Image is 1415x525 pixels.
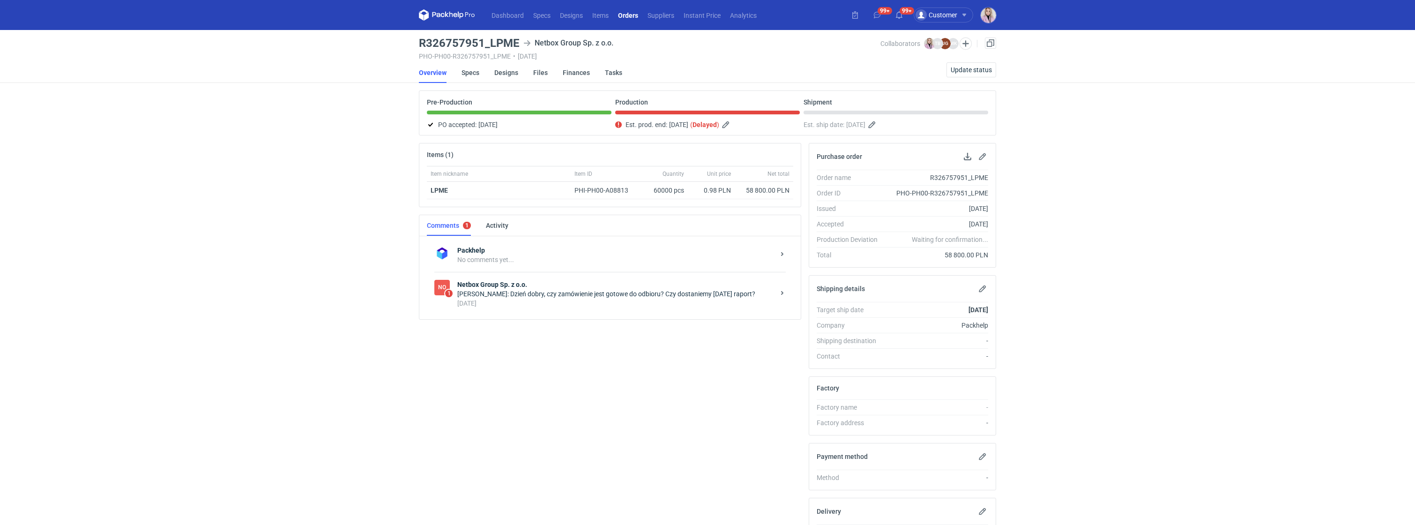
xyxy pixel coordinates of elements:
a: Designs [494,62,518,83]
a: Instant Price [679,9,725,21]
div: [DATE] [885,219,988,229]
div: Total [817,250,885,260]
em: ( [690,121,693,128]
h2: Items (1) [427,151,454,158]
div: Method [817,473,885,482]
div: - [885,403,988,412]
div: [PERSON_NAME]: Dzień dobry, czy zamówienie jest gotowe do odbioru? Czy dostaniemy [DATE] raport? [457,289,775,299]
a: Analytics [725,9,761,21]
button: Edit purchase order [977,151,988,162]
a: Orders [613,9,643,21]
span: Collaborators [880,40,920,47]
span: Update status [951,67,992,73]
span: Quantity [663,170,684,178]
div: Factory name [817,403,885,412]
span: [DATE] [846,119,865,130]
button: 99+ [870,7,885,22]
span: Unit price [707,170,731,178]
a: Finances [563,62,590,83]
p: Production [615,98,648,106]
div: 58 800.00 PLN [885,250,988,260]
h2: Purchase order [817,153,862,160]
a: Duplicate [985,37,996,49]
button: Edit delivery details [977,506,988,517]
span: 1 [445,290,453,297]
div: Order name [817,173,885,182]
a: Comments1 [427,215,471,236]
h2: Payment method [817,453,868,460]
figcaption: No [434,280,450,295]
p: Pre-Production [427,98,472,106]
a: Specs [529,9,555,21]
div: Packhelp [885,321,988,330]
div: 60000 pcs [641,182,688,199]
button: Klaudia Wiśniewska [981,7,996,23]
em: ) [717,121,719,128]
div: Contact [817,352,885,361]
button: Update status [946,62,996,77]
div: Netbox Group Sp. z o.o. [434,280,450,295]
div: Factory address [817,418,885,427]
span: Item nickname [431,170,468,178]
div: Order ID [817,188,885,198]
a: LPME [431,187,448,194]
div: PO accepted: [427,119,611,130]
button: Edit shipping details [977,283,988,294]
strong: [DATE] [968,306,988,314]
button: Edit estimated shipping date [867,119,879,130]
p: Shipment [804,98,832,106]
button: Edit payment method [977,451,988,462]
div: - [885,336,988,345]
span: Item ID [574,170,592,178]
div: Netbox Group Sp. z o.o. [523,37,613,49]
h2: Factory [817,384,839,392]
a: Specs [462,62,479,83]
span: Net total [767,170,789,178]
h3: R326757951_LPME [419,37,520,49]
figcaption: JG [939,38,951,49]
strong: Delayed [693,121,717,128]
div: PHO-PH00-R326757951_LPME [DATE] [419,52,880,60]
a: Items [588,9,613,21]
div: [DATE] [885,204,988,213]
div: R326757951_LPME [885,173,988,182]
a: Dashboard [487,9,529,21]
div: 58 800.00 PLN [738,186,789,195]
img: Klaudia Wiśniewska [924,38,935,49]
div: Company [817,321,885,330]
button: 99+ [892,7,907,22]
h2: Delivery [817,508,841,515]
span: [DATE] [478,119,498,130]
div: No comments yet... [457,255,775,264]
div: 1 [465,222,469,229]
div: 0.98 PLN [692,186,731,195]
div: Shipping destination [817,336,885,345]
strong: Packhelp [457,246,775,255]
div: PHO-PH00-R326757951_LPME [885,188,988,198]
a: Files [533,62,548,83]
h2: Shipping details [817,285,865,292]
div: Customer [916,9,957,21]
div: [DATE] [457,299,775,308]
svg: Packhelp Pro [419,9,475,21]
figcaption: TB [932,38,943,49]
div: Issued [817,204,885,213]
a: Tasks [605,62,622,83]
button: Edit collaborators [960,37,972,50]
figcaption: MK [947,38,959,49]
button: Download PO [962,151,973,162]
div: Est. ship date: [804,119,988,130]
div: - [885,473,988,482]
a: Suppliers [643,9,679,21]
strong: Netbox Group Sp. z o.o. [457,280,775,289]
a: Activity [486,215,508,236]
div: Accepted [817,219,885,229]
a: Overview [419,62,447,83]
div: Est. prod. end: [615,119,800,130]
div: Production Deviation [817,235,885,244]
img: Packhelp [434,246,450,261]
div: - [885,352,988,361]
